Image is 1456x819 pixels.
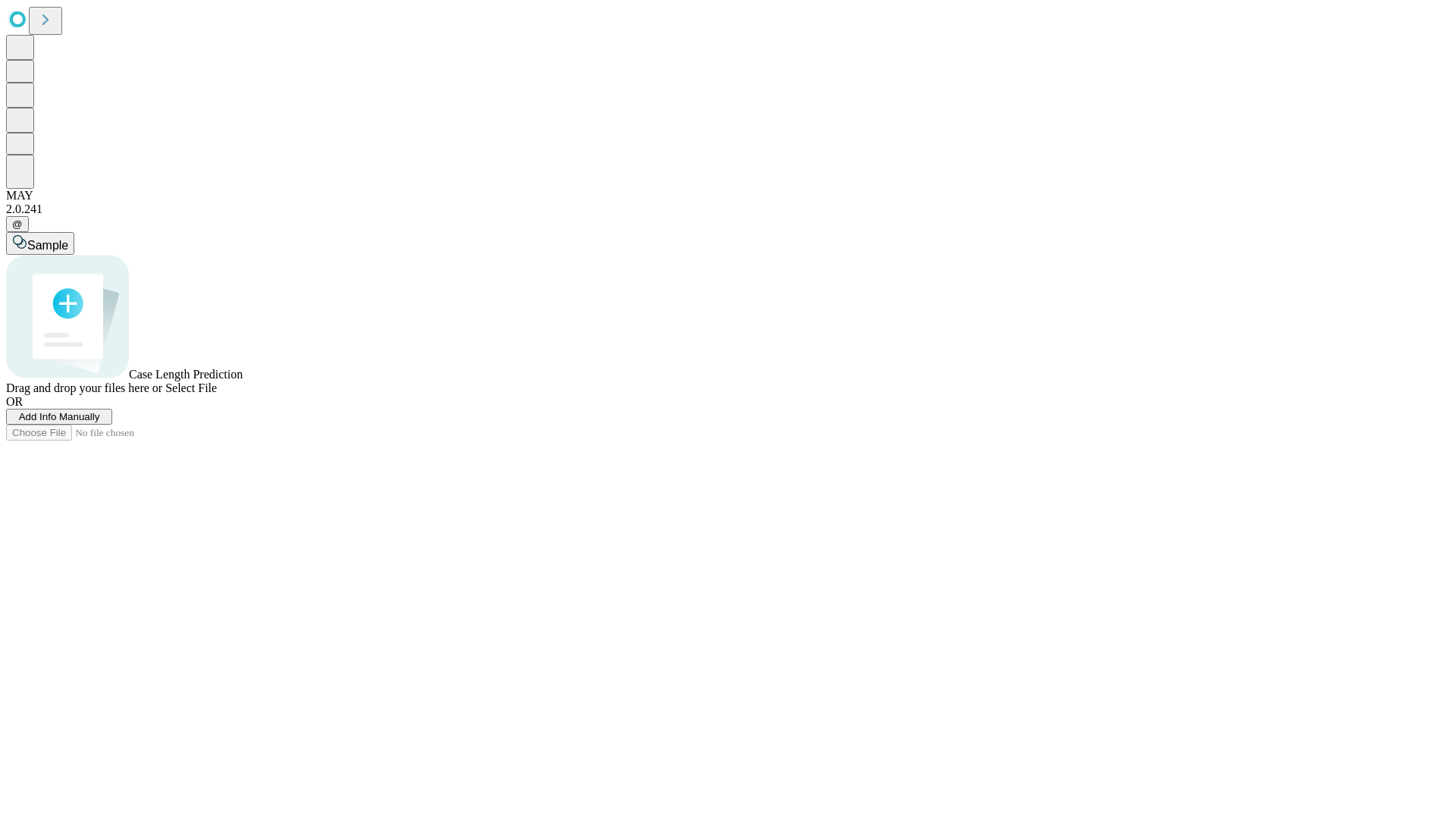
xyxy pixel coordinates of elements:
span: OR [6,395,23,408]
span: Select File [165,381,217,394]
button: Add Info Manually [6,409,112,425]
div: 2.0.241 [6,202,1450,216]
button: @ [6,216,29,232]
span: Drag and drop your files here or [6,381,162,394]
div: MAY [6,189,1450,202]
span: Add Info Manually [19,411,100,422]
button: Sample [6,232,74,255]
span: Case Length Prediction [129,368,243,381]
span: Sample [27,239,68,252]
span: @ [12,218,23,230]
